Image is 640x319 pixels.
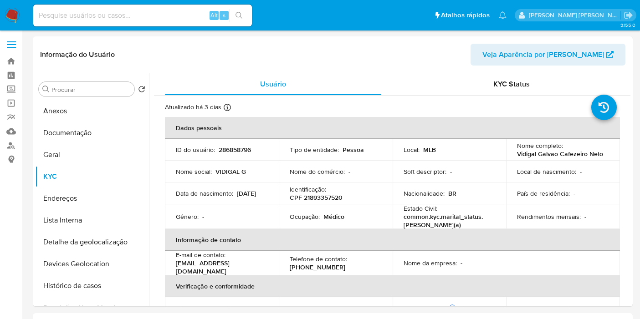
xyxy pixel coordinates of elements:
p: Local : [404,146,420,154]
p: Estado Civil : [404,204,437,213]
p: - [584,213,586,221]
button: Endereços [35,187,149,209]
a: Sair [624,10,633,20]
p: Nome social : [176,167,212,176]
p: CPF 21893357520 [290,193,343,202]
button: KYC [35,166,149,187]
input: Pesquise usuários ou casos... [33,10,252,21]
button: Veja Aparência por [PERSON_NAME] [471,44,625,66]
input: Procurar [51,86,131,94]
span: KYC Status [493,79,530,89]
button: Procurar [42,86,50,93]
button: Documentação [35,122,149,144]
p: Pessoa [343,146,364,154]
button: search-icon [230,9,248,22]
p: [DATE] [237,189,256,197]
p: Gênero : [176,213,199,221]
p: Rendimentos mensais : [517,213,581,221]
p: - [202,213,204,221]
p: Nome completo : [517,142,563,150]
p: Tipo de Confirmação PEP : [517,304,589,312]
button: Geral [35,144,149,166]
p: [EMAIL_ADDRESS][DOMAIN_NAME] [176,259,264,275]
p: Identificação : [290,185,326,193]
p: BR [448,189,456,197]
p: - [341,304,343,312]
span: Alt [210,11,218,20]
p: common.kyc.marital_status.[PERSON_NAME](a) [404,213,492,229]
th: Verificação e conformidade [165,275,620,297]
p: PEP confirmado : [404,304,457,312]
p: MLB [423,146,436,154]
p: Local de nascimento : [517,167,576,176]
th: Dados pessoais [165,117,620,139]
p: Tipo de entidade : [290,146,339,154]
p: [PHONE_NUMBER] [290,263,345,271]
p: Ocupação : [290,213,320,221]
p: Sujeito obrigado : [290,304,337,312]
p: Nível de KYC : [176,304,214,312]
p: verified [217,304,239,312]
button: Detalhe da geolocalização [35,231,149,253]
p: - [573,189,575,197]
p: Telefone de contato : [290,255,347,263]
p: ID do usuário : [176,146,215,154]
p: País de residência : [517,189,570,197]
span: Veja Aparência por [PERSON_NAME] [482,44,604,66]
p: VIDIGAL G [215,167,246,176]
p: Sim [461,304,471,312]
p: Nome da empresa : [404,259,457,267]
span: Usuário [260,79,286,89]
button: Devices Geolocation [35,253,149,275]
p: - [348,167,350,176]
p: 286858796 [219,146,251,154]
span: s [223,11,225,20]
p: - [580,167,582,176]
p: E-mail de contato : [176,251,225,259]
th: Informação de contato [165,229,620,251]
p: Nacionalidade : [404,189,445,197]
p: - [593,304,595,312]
p: Vidigal Galvao Cafezeiro Neto [517,150,603,158]
button: Restrições Novo Mundo [35,297,149,319]
p: Médico [323,213,344,221]
p: Soft descriptor : [404,167,446,176]
button: Anexos [35,100,149,122]
p: - [461,259,462,267]
a: Notificações [499,11,507,19]
p: Atualizado há 3 dias [165,103,221,111]
button: Histórico de casos [35,275,149,297]
p: Data de nascimento : [176,189,233,197]
h1: Informação do Usuário [40,50,115,59]
button: Retornar ao pedido padrão [138,86,145,96]
p: - [450,167,452,176]
p: Nome do comércio : [290,167,345,176]
p: leticia.merlin@mercadolivre.com [529,11,621,20]
span: Atalhos rápidos [441,10,490,20]
button: Lista Interna [35,209,149,231]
